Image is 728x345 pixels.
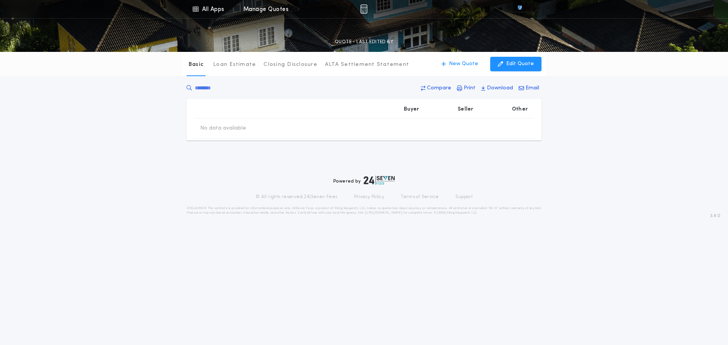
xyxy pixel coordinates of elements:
[455,81,478,95] button: Print
[364,176,395,185] img: logo
[455,194,472,200] a: Support
[427,84,451,92] p: Compare
[490,57,541,71] button: Edit Quote
[434,57,486,71] button: New Quote
[360,5,367,14] img: img
[479,81,515,95] button: Download
[194,119,252,138] td: No data available
[213,61,256,69] p: Loan Estimate
[526,84,539,92] p: Email
[187,206,541,215] p: DISCLAIMER: This estimate is provided for informational purposes only. 24|Seven Fees, a product o...
[464,84,475,92] p: Print
[264,61,317,69] p: Closing Disclosure
[458,106,474,113] p: Seller
[504,5,536,13] img: vs-icon
[512,106,528,113] p: Other
[401,194,439,200] a: Terms of Service
[487,84,513,92] p: Download
[506,60,534,68] p: Edit Quote
[404,106,419,113] p: Buyer
[335,38,393,46] p: QUOTE - LAST EDITED BY
[354,194,384,200] a: Privacy Policy
[188,61,204,69] p: Basic
[449,60,478,68] p: New Quote
[333,176,395,185] div: Powered by
[325,61,409,69] p: ALTA Settlement Statement
[419,81,453,95] button: Compare
[710,212,720,219] span: 3.8.0
[516,81,541,95] button: Email
[365,211,402,214] a: [URL][DOMAIN_NAME]
[256,194,337,200] p: © All rights reserved. 24|Seven Fees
